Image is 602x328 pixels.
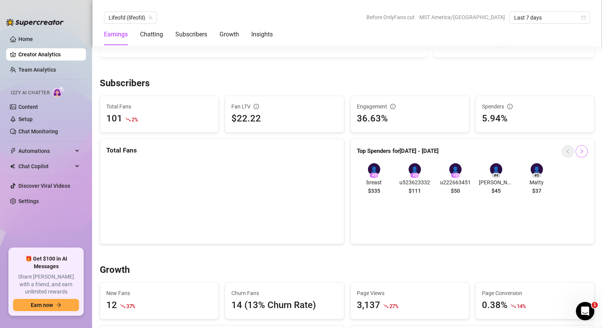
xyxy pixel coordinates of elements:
span: 27 % [389,302,398,310]
div: # 3 [451,173,460,178]
div: 👤 [409,163,421,175]
span: 1 [592,302,598,308]
span: fall [383,303,389,309]
div: 5.94% [482,112,588,126]
span: New Fans [106,289,212,297]
div: Chatting [140,30,163,39]
span: info-circle [507,104,513,109]
span: Churn Fans [231,289,337,297]
span: Matty [520,178,554,187]
span: $335 [368,187,380,195]
span: fall [511,303,516,309]
a: Team Analytics [18,67,56,73]
span: fall [125,117,131,122]
span: thunderbolt [10,148,16,154]
span: Izzy AI Chatter [11,89,49,97]
a: Setup [18,116,33,122]
span: arrow-right [56,302,61,308]
div: Subscribers [175,30,207,39]
span: Page Conversion [482,289,588,297]
article: Top Spenders for [DATE] - [DATE] [357,147,439,156]
div: Total Fans [106,145,338,156]
a: Content [18,104,38,110]
span: right [579,149,584,154]
span: 🎁 Get $100 in AI Messages [13,255,79,270]
div: # 1 [369,173,379,178]
h3: Subscribers [100,77,150,90]
div: 36.63% [357,112,463,126]
img: logo-BBDzfeDw.svg [6,18,64,26]
span: breast [357,178,391,187]
span: 14 % [517,302,526,310]
a: Settings [18,198,39,204]
span: [PERSON_NAME] [479,178,513,187]
div: 👤 [449,163,462,175]
span: $37 [532,187,541,195]
div: 👤 [531,163,543,175]
span: Earn now [31,302,53,308]
button: Earn nowarrow-right [13,299,79,311]
span: team [148,15,153,20]
a: Discover Viral Videos [18,183,70,189]
iframe: Intercom live chat [576,302,594,320]
div: Growth [219,30,239,39]
span: $45 [491,187,501,195]
div: 3,137 [357,298,380,313]
div: $22.22 [231,112,337,126]
h3: Growth [100,264,130,276]
span: fall [120,303,125,309]
div: Earnings [104,30,128,39]
span: Share [PERSON_NAME] with a friend, and earn unlimited rewards [13,273,79,296]
div: Engagement [357,102,463,111]
div: 0.38% [482,298,508,313]
span: MST America/[GEOGRAPHIC_DATA] [419,11,505,23]
span: 2 % [132,116,137,123]
a: Creator Analytics [18,48,80,61]
span: Last 7 days [514,12,586,23]
div: Insights [251,30,273,39]
span: Chat Copilot [18,160,73,172]
div: # 2 [410,173,419,178]
span: info-circle [254,104,259,109]
span: $50 [451,187,460,195]
div: 12 [106,298,117,313]
span: Lifeofd (lifeofd) [109,12,152,23]
span: 37 % [126,302,135,310]
span: u222663451 [438,178,473,187]
span: $111 [409,187,421,195]
span: Before OnlyFans cut [366,11,415,23]
span: Automations [18,145,73,157]
div: 101 [106,112,122,126]
div: # 4 [491,173,501,178]
div: 14 (13% Churn Rate) [231,298,337,313]
div: # 5 [532,173,541,178]
span: Page Views [357,289,463,297]
span: Total Fans [106,102,212,111]
img: Chat Copilot [10,164,15,169]
div: 👤 [490,163,502,175]
span: info-circle [390,104,396,109]
a: Home [18,36,33,42]
img: AI Chatter [53,86,64,97]
span: calendar [581,15,586,20]
div: Spenders [482,102,588,111]
a: Chat Monitoring [18,128,58,134]
div: Fan LTV [231,102,337,111]
div: 👤 [368,163,380,175]
span: u523623332 [397,178,432,187]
